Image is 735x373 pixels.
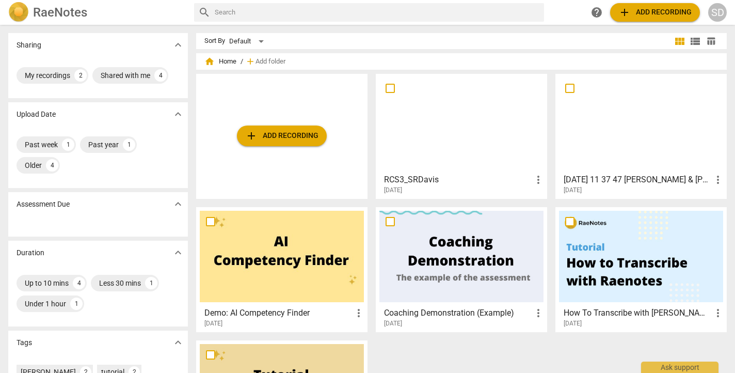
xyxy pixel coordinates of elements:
button: Show more [170,37,186,53]
button: Tile view [672,34,688,49]
button: Upload [610,3,700,22]
span: add [245,56,255,67]
div: 1 [62,138,74,151]
span: Home [204,56,236,67]
a: LogoRaeNotes [8,2,186,23]
h3: Coaching Demonstration (Example) [384,307,532,319]
span: / [241,58,243,66]
span: more_vert [532,307,545,319]
div: 2 [74,69,87,82]
h3: RCS3_SRDavis [384,174,532,186]
span: expand_more [172,336,184,349]
span: add [245,130,258,142]
span: [DATE] [384,186,402,195]
span: Add folder [255,58,285,66]
span: add [618,6,631,19]
span: expand_more [172,198,184,210]
button: Upload [237,126,327,146]
button: SD [708,3,727,22]
a: [DATE] 11 37 47 [PERSON_NAME] & [PERSON_NAME] catch up - 11_30 AMaudio1035304647[DATE] [559,77,723,194]
div: 4 [154,69,167,82]
p: Tags [17,337,32,348]
img: Logo [8,2,29,23]
h3: How To Transcribe with RaeNotes [564,307,712,319]
a: How To Transcribe with [PERSON_NAME][DATE] [559,211,723,328]
div: Up to 10 mins [25,278,69,288]
button: Table view [703,34,718,49]
button: Show more [170,335,186,350]
p: Upload Date [17,109,56,120]
button: Show more [170,106,186,122]
div: Under 1 hour [25,299,66,309]
button: Show more [170,196,186,212]
span: table_chart [706,36,716,46]
h3: 2025-06-26 11 37 47 Shawn & Pam catch up - 11_30 AMaudio1035304647 [564,174,712,186]
a: RCS3_SRDavis[DATE] [379,77,544,194]
span: expand_more [172,108,184,120]
span: [DATE] [564,319,582,328]
span: more_vert [353,307,365,319]
div: Older [25,160,42,170]
span: more_vert [712,174,724,186]
div: 4 [73,277,85,289]
div: Past year [88,139,119,150]
div: Default [229,33,267,50]
span: home [204,56,215,67]
input: Search [215,4,540,21]
span: Add recording [618,6,692,19]
div: Ask support [641,362,718,373]
span: [DATE] [564,186,582,195]
div: 1 [145,277,157,289]
a: Help [587,3,606,22]
span: more_vert [712,307,724,319]
button: Show more [170,245,186,260]
div: 1 [70,298,83,310]
a: Demo: AI Competency Finder[DATE] [200,211,364,328]
span: Add recording [245,130,318,142]
span: expand_more [172,39,184,51]
span: help [590,6,603,19]
div: Less 30 mins [99,278,141,288]
h3: Demo: AI Competency Finder [204,307,353,319]
div: My recordings [25,70,70,81]
span: expand_more [172,246,184,259]
span: more_vert [532,174,545,186]
span: view_module [674,35,686,48]
h2: RaeNotes [33,5,87,20]
div: Sort By [204,37,225,45]
p: Sharing [17,40,41,51]
div: Shared with me [101,70,150,81]
a: Coaching Demonstration (Example)[DATE] [379,211,544,328]
div: 4 [46,159,58,172]
div: Past week [25,139,58,150]
p: Duration [17,247,44,258]
button: List view [688,34,703,49]
span: [DATE] [384,319,402,328]
span: search [198,6,211,19]
p: Assessment Due [17,199,70,210]
div: 1 [123,138,135,151]
span: [DATE] [204,319,222,328]
span: view_list [689,35,701,48]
